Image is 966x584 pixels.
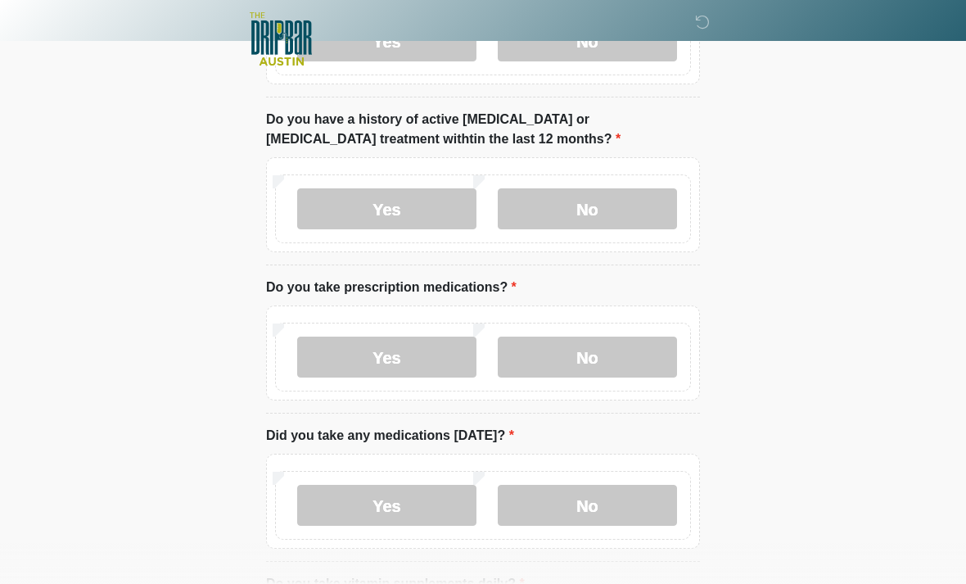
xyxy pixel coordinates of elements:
label: Yes [297,188,476,229]
label: No [498,337,677,378]
label: Yes [297,485,476,526]
label: Did you take any medications [DATE]? [266,426,514,446]
img: The DRIPBaR - Austin The Domain Logo [250,12,312,66]
label: Yes [297,337,476,378]
label: No [498,485,677,526]
label: Do you take prescription medications? [266,278,517,297]
label: No [498,188,677,229]
label: Do you have a history of active [MEDICAL_DATA] or [MEDICAL_DATA] treatment withtin the last 12 mo... [266,110,700,149]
